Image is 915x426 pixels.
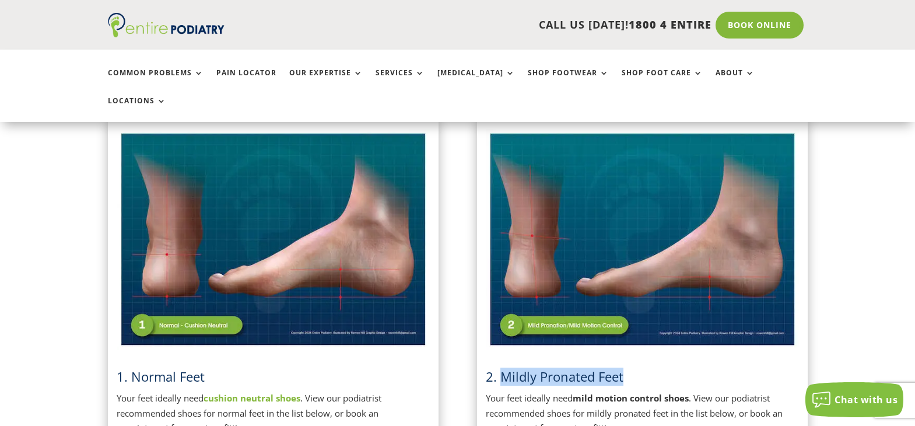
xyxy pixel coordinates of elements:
[108,13,225,37] img: logo (1)
[376,69,425,94] a: Services
[716,69,755,94] a: About
[117,368,205,385] a: 1. Normal Feet
[437,69,515,94] a: [MEDICAL_DATA]
[716,12,804,39] a: Book Online
[486,129,799,350] img: Mildly Pronated Feet - View Podiatrist Recommended Mild Motion Control Shoes
[269,18,711,33] p: CALL US [DATE]!
[204,392,300,404] a: cushion neutral shoes
[629,18,711,32] span: 1800 4 ENTIRE
[486,368,623,385] span: 2. Mildly Pronated Feet
[835,393,898,406] span: Chat with us
[108,28,225,40] a: Entire Podiatry
[805,382,903,417] button: Chat with us
[289,69,363,94] a: Our Expertise
[622,69,703,94] a: Shop Foot Care
[108,69,204,94] a: Common Problems
[108,97,166,122] a: Locations
[216,69,276,94] a: Pain Locator
[573,392,689,404] strong: mild motion control shoes
[528,69,609,94] a: Shop Footwear
[117,129,430,350] img: Normal Feet - View Podiatrist Recommended Cushion Neutral Shoes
